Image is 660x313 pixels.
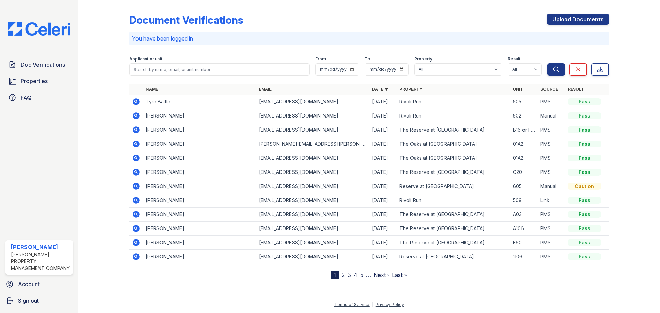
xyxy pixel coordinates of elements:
td: PMS [538,165,565,179]
div: Pass [568,155,601,161]
td: [DATE] [369,179,397,193]
td: The Reserve at [GEOGRAPHIC_DATA] [397,208,510,222]
td: 01A2 [510,137,538,151]
span: … [366,271,371,279]
td: [DATE] [369,123,397,137]
td: B16 or F56 [510,123,538,137]
td: A106 [510,222,538,236]
a: 3 [348,271,351,278]
div: | [372,302,373,307]
a: 5 [360,271,363,278]
td: [DATE] [369,222,397,236]
a: Email [259,87,272,92]
td: PMS [538,250,565,264]
label: To [365,56,370,62]
td: Rivoli Run [397,109,510,123]
a: Name [146,87,158,92]
td: C20 [510,165,538,179]
div: Pass [568,253,601,260]
div: Document Verifications [129,14,243,26]
td: [PERSON_NAME] [143,222,256,236]
td: [DATE] [369,151,397,165]
td: [EMAIL_ADDRESS][DOMAIN_NAME] [256,250,369,264]
td: Reserve at [GEOGRAPHIC_DATA] [397,179,510,193]
td: The Reserve at [GEOGRAPHIC_DATA] [397,222,510,236]
td: PMS [538,222,565,236]
td: [EMAIL_ADDRESS][DOMAIN_NAME] [256,179,369,193]
td: [PERSON_NAME] [143,179,256,193]
div: Pass [568,239,601,246]
td: [PERSON_NAME] [143,208,256,222]
td: [DATE] [369,236,397,250]
a: Last » [392,271,407,278]
td: PMS [538,95,565,109]
td: [EMAIL_ADDRESS][DOMAIN_NAME] [256,236,369,250]
td: The Oaks at [GEOGRAPHIC_DATA] [397,151,510,165]
img: CE_Logo_Blue-a8612792a0a2168367f1c8372b55b34899dd931a85d93a1a3d3e32e68fde9ad4.png [3,22,76,36]
td: [PERSON_NAME] [143,236,256,250]
td: [PERSON_NAME] [143,151,256,165]
td: [DATE] [369,95,397,109]
td: PMS [538,151,565,165]
td: PMS [538,137,565,151]
div: Pass [568,112,601,119]
a: Account [3,277,76,291]
td: [PERSON_NAME] [143,109,256,123]
td: [EMAIL_ADDRESS][DOMAIN_NAME] [256,193,369,208]
div: Caution [568,183,601,190]
a: 2 [342,271,345,278]
a: 4 [354,271,357,278]
td: [EMAIL_ADDRESS][DOMAIN_NAME] [256,165,369,179]
td: PMS [538,123,565,137]
td: [DATE] [369,250,397,264]
td: [PERSON_NAME] [143,193,256,208]
td: The Reserve at [GEOGRAPHIC_DATA] [397,236,510,250]
td: [EMAIL_ADDRESS][DOMAIN_NAME] [256,208,369,222]
div: [PERSON_NAME] [11,243,70,251]
td: A03 [510,208,538,222]
a: Terms of Service [334,302,370,307]
td: [DATE] [369,109,397,123]
td: PMS [538,236,565,250]
a: Sign out [3,294,76,308]
td: 505 [510,95,538,109]
td: 01A2 [510,151,538,165]
label: Result [508,56,520,62]
td: The Reserve at [GEOGRAPHIC_DATA] [397,165,510,179]
td: Manual [538,179,565,193]
td: [EMAIL_ADDRESS][DOMAIN_NAME] [256,123,369,137]
td: 1106 [510,250,538,264]
a: Upload Documents [547,14,609,25]
div: Pass [568,211,601,218]
a: Privacy Policy [376,302,404,307]
td: [DATE] [369,137,397,151]
td: 502 [510,109,538,123]
td: [PERSON_NAME] [143,123,256,137]
div: [PERSON_NAME] Property Management Company [11,251,70,272]
a: Source [540,87,558,92]
div: Pass [568,141,601,147]
span: FAQ [21,93,32,102]
td: [PERSON_NAME] [143,165,256,179]
td: [EMAIL_ADDRESS][DOMAIN_NAME] [256,95,369,109]
a: Doc Verifications [5,58,73,71]
td: [PERSON_NAME] [143,137,256,151]
span: Account [18,280,40,288]
td: Manual [538,109,565,123]
a: Property [399,87,422,92]
td: [EMAIL_ADDRESS][DOMAIN_NAME] [256,109,369,123]
div: Pass [568,126,601,133]
td: Link [538,193,565,208]
span: Doc Verifications [21,60,65,69]
div: Pass [568,197,601,204]
div: Pass [568,169,601,176]
td: Tyre Battle [143,95,256,109]
a: Result [568,87,584,92]
td: Rivoli Run [397,193,510,208]
a: Next › [374,271,389,278]
td: Reserve at [GEOGRAPHIC_DATA] [397,250,510,264]
td: [DATE] [369,193,397,208]
td: [PERSON_NAME][EMAIL_ADDRESS][PERSON_NAME][DOMAIN_NAME] [256,137,369,151]
span: Sign out [18,297,39,305]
